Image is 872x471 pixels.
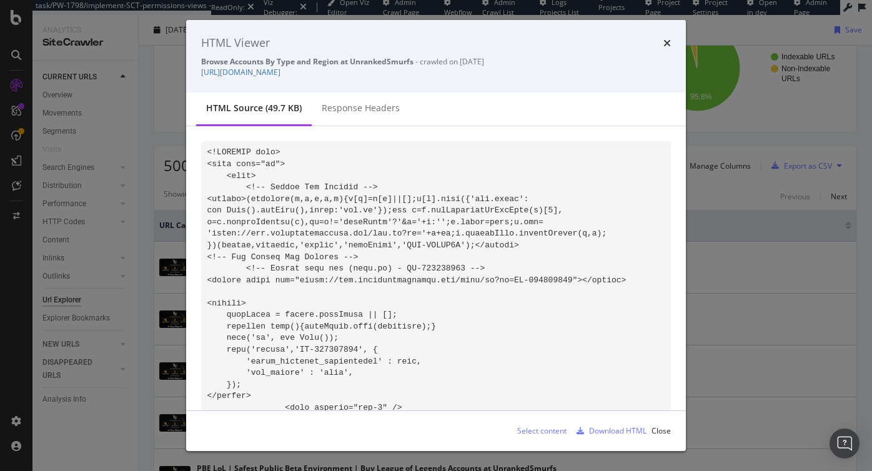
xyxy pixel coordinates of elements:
[206,102,302,114] div: HTML source (49.7 KB)
[201,35,270,51] div: HTML Viewer
[201,56,414,67] strong: Browse Accounts By Type and Region at UnrankedSmurfs
[186,20,686,451] div: modal
[652,425,671,436] div: Close
[652,421,671,441] button: Close
[201,67,280,77] a: [URL][DOMAIN_NAME]
[589,425,647,436] div: Download HTML
[322,102,400,114] div: Response Headers
[572,421,647,441] button: Download HTML
[507,421,567,441] button: Select content
[663,35,671,51] div: times
[201,56,671,67] div: - crawled on [DATE]
[830,429,860,459] div: Open Intercom Messenger
[517,425,567,436] div: Select content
